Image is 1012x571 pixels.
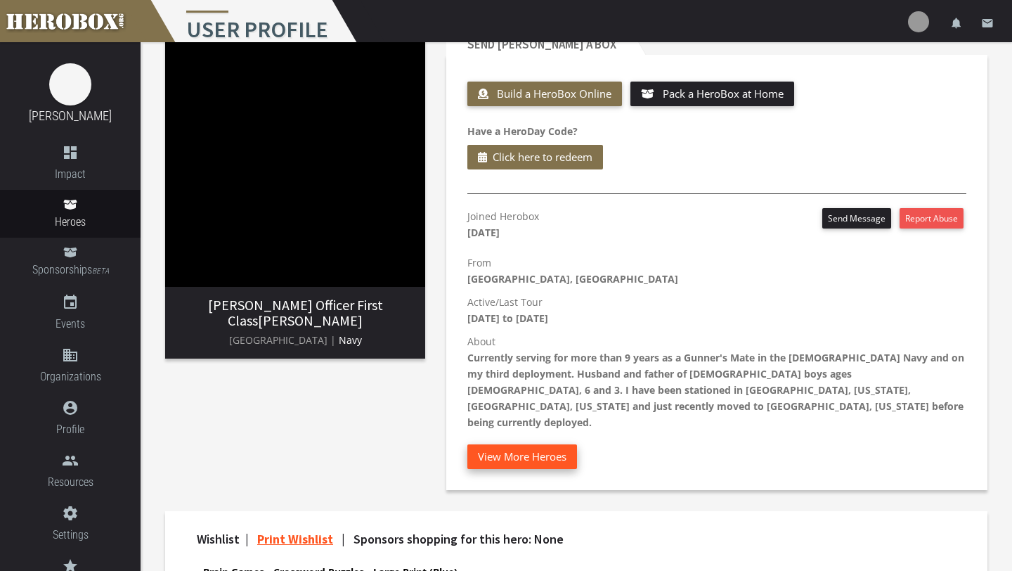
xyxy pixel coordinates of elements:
[908,11,929,32] img: user-image
[353,531,564,547] span: Sponsors shopping for this hero: None
[342,531,345,547] span: |
[981,17,994,30] i: email
[467,294,966,326] p: Active/Last Tour
[467,351,964,429] b: Currently serving for more than 9 years as a Gunner's Mate in the [DEMOGRAPHIC_DATA] Navy and on ...
[630,82,794,106] button: Pack a HeroBox at Home
[208,296,383,329] span: [PERSON_NAME] Officer First Class
[467,272,678,285] b: [GEOGRAPHIC_DATA], [GEOGRAPHIC_DATA]
[467,312,548,325] b: [DATE] to [DATE]
[467,444,577,469] button: View More Heroes
[92,267,109,276] small: BETA
[49,63,91,105] img: image
[663,86,784,101] span: Pack a HeroBox at Home
[467,208,539,240] p: Joined Herobox
[467,124,578,138] b: Have a HeroDay Code?
[176,297,414,328] h3: [PERSON_NAME]
[29,108,112,123] a: [PERSON_NAME]
[467,226,500,239] b: [DATE]
[257,531,333,547] a: Print Wishlist
[197,532,931,546] h4: Wishlist
[467,145,603,169] button: Click here to redeem
[900,208,964,229] button: Report Abuse
[467,255,966,287] p: From
[467,82,622,106] button: Build a HeroBox Online
[467,333,966,430] p: About
[245,531,249,547] span: |
[339,333,362,347] span: Navy
[493,148,592,166] span: Click here to redeem
[822,208,891,229] button: Send Message
[165,27,425,287] img: image
[446,27,987,490] section: Send Rodolfo a Box
[229,333,336,347] span: [GEOGRAPHIC_DATA] |
[497,86,611,101] span: Build a HeroBox Online
[950,17,963,30] i: notifications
